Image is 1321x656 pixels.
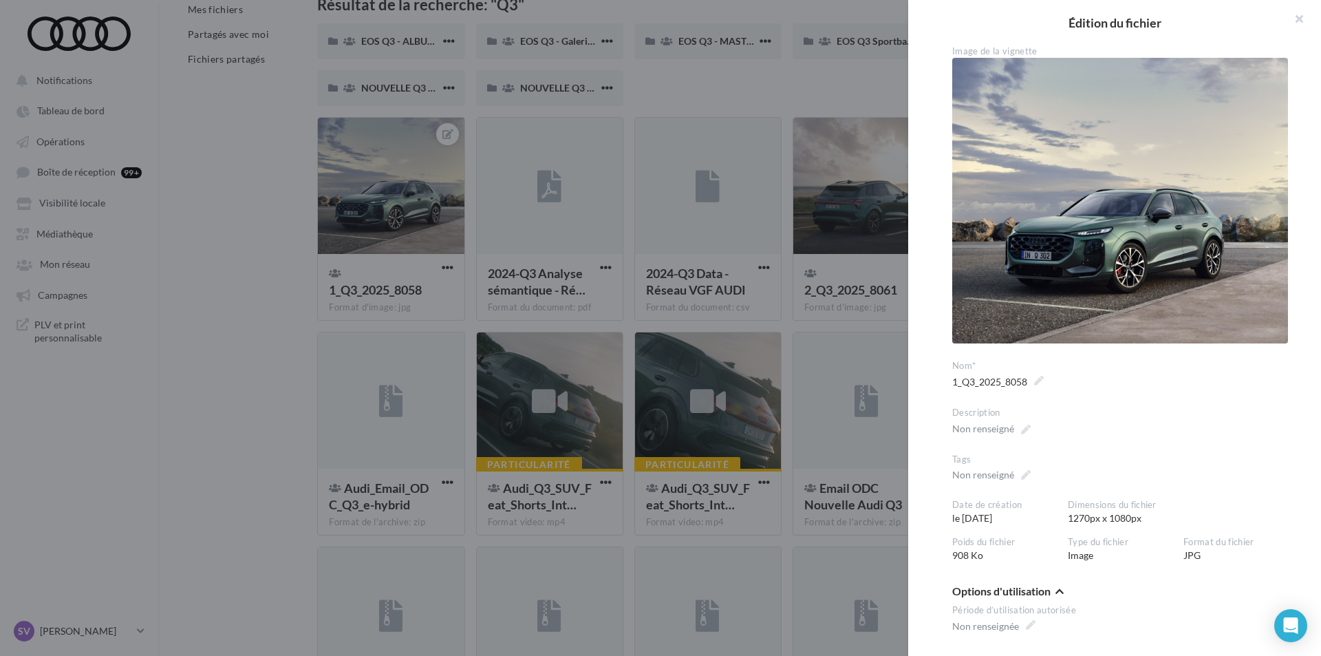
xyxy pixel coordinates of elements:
div: Format du fichier [1183,536,1288,549]
button: Options d'utilisation [952,584,1064,601]
h2: Édition du fichier [930,17,1299,29]
div: Poids du fichier [952,536,1057,549]
div: Date de création [952,499,1057,511]
span: Options d'utilisation [952,586,1051,597]
div: Description [952,407,1288,419]
div: Image [1068,536,1183,562]
div: Dimensions du fichier [1068,499,1288,511]
div: Tags [952,454,1288,466]
div: Non renseigné [952,468,1014,482]
img: 1_Q3_2025_8058 [952,58,1288,343]
div: Image de la vignette [952,45,1288,58]
div: Open Intercom Messenger [1274,609,1307,642]
div: le [DATE] [952,499,1068,525]
span: 1_Q3_2025_8058 [952,372,1044,392]
div: JPG [1183,536,1299,562]
div: 908 Ko [952,536,1068,562]
span: Non renseigné [952,419,1031,438]
span: Non renseignée [952,617,1035,636]
div: Période d’utilisation autorisée [952,604,1288,617]
div: 1270px x 1080px [1068,499,1299,525]
div: Type du fichier [1068,536,1172,549]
